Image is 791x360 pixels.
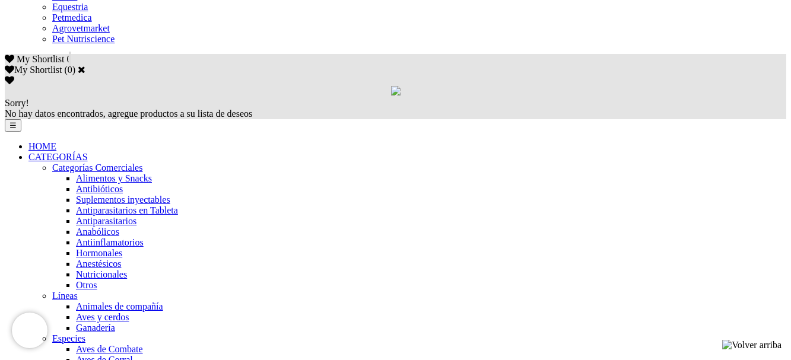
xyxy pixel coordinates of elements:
span: My Shortlist [17,54,64,64]
a: Animales de compañía [76,301,163,311]
a: Líneas [52,291,78,301]
a: Aves de Combate [76,344,143,354]
a: Categorías Comerciales [52,163,142,173]
a: Ganadería [76,323,115,333]
img: loading.gif [391,86,401,95]
a: Otros [76,280,97,290]
a: CATEGORÍAS [28,152,88,162]
img: Volver arriba [722,340,782,351]
a: Equestria [52,2,88,12]
a: Nutricionales [76,269,127,279]
a: Agrovetmarket [52,23,110,33]
label: My Shortlist [5,65,62,75]
a: Hormonales [76,248,122,258]
a: Pet Nutriscience [52,34,115,44]
div: No hay datos encontrados, agregue productos a su lista de deseos [5,98,786,119]
a: Petmedica [52,12,92,23]
label: 0 [68,65,72,75]
span: Sorry! [5,98,29,108]
span: 0 [66,54,71,64]
a: Cerrar [78,65,85,74]
a: Antibióticos [76,184,123,194]
a: HOME [28,141,56,151]
a: Antiparasitarios en Tableta [76,205,178,215]
a: Suplementos inyectables [76,195,170,205]
span: ( ) [64,65,75,75]
iframe: Brevo live chat [12,313,47,348]
a: Anabólicos [76,227,119,237]
a: Anestésicos [76,259,121,269]
a: Antiinflamatorios [76,237,144,247]
a: Antiparasitarios [76,216,136,226]
a: Alimentos y Snacks [76,173,152,183]
a: Especies [52,333,85,343]
a: Aves y cerdos [76,312,129,322]
button: ☰ [5,119,21,132]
